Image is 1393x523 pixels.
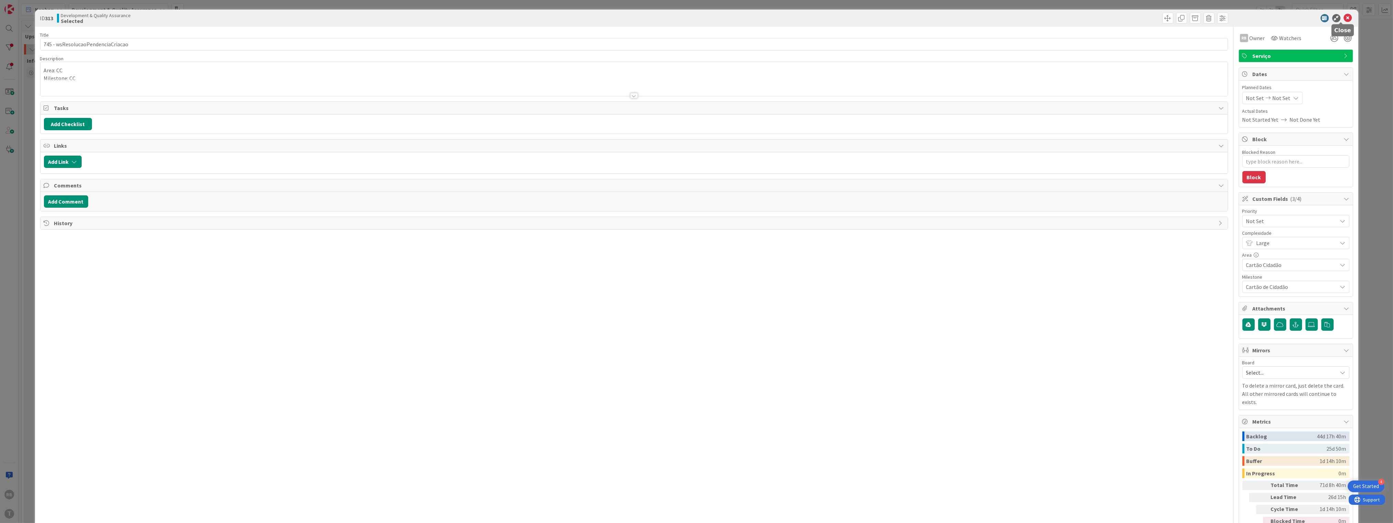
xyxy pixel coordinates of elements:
[1339,469,1346,478] div: 0m
[1271,493,1309,502] div: Lead Time
[1242,231,1349,235] div: Complexidade
[1242,381,1349,406] p: To delete a mirror card, just delete the card. All other mirrored cards will continue to exists.
[1246,94,1264,102] span: Not Set
[1242,171,1266,183] button: Block
[1246,444,1327,453] div: To Do
[1327,444,1346,453] div: 25d 50m
[1253,417,1341,426] span: Metrics
[40,32,49,38] label: Title
[40,56,64,62] span: Description
[44,118,92,130] button: Add Checklist
[1353,483,1379,490] div: Get Started
[14,1,31,9] span: Support
[1271,481,1309,490] div: Total Time
[54,104,1215,112] span: Tasks
[61,18,131,24] b: Selected
[1253,135,1341,143] span: Block
[1242,84,1349,91] span: Planned Dates
[1246,282,1334,292] span: Cartão de Cidadão
[1320,456,1346,466] div: 1d 14h 10m
[1246,456,1320,466] div: Buffer
[1253,70,1341,78] span: Dates
[1290,195,1302,202] span: ( 3/4 )
[1253,304,1341,313] span: Attachments
[44,195,88,208] button: Add Comment
[1242,149,1276,155] label: Blocked Reason
[1253,346,1341,354] span: Mirrors
[1317,431,1346,441] div: 44d 17h 40m
[1334,27,1351,34] h5: Close
[1290,115,1321,124] span: Not Done Yet
[44,74,1224,82] p: Milestone: CC
[1271,505,1309,514] div: Cycle Time
[61,13,131,18] span: Development & Quality Assurance
[40,38,1228,50] input: type card name here...
[1253,52,1341,60] span: Serviço
[1242,360,1255,365] span: Board
[1378,479,1384,485] div: 4
[40,14,54,22] span: ID
[1246,216,1334,226] span: Not Set
[1253,195,1341,203] span: Custom Fields
[44,156,82,168] button: Add Link
[1273,94,1291,102] span: Not Set
[1242,253,1349,257] div: Area
[1311,493,1346,502] div: 26d 15h
[45,15,54,22] b: 313
[1242,209,1349,214] div: Priority
[1256,238,1334,248] span: Large
[1246,431,1317,441] div: Backlog
[1242,275,1349,279] div: Milestone
[1242,108,1349,115] span: Actual Dates
[1311,481,1346,490] div: 71d 8h 40m
[54,181,1215,190] span: Comments
[1279,34,1302,42] span: Watchers
[44,66,1224,74] p: Area: CC
[54,219,1215,227] span: History
[1240,34,1248,42] div: RB
[1250,34,1265,42] span: Owner
[1242,115,1279,124] span: Not Started Yet
[1348,481,1384,492] div: Open Get Started checklist, remaining modules: 4
[54,142,1215,150] span: Links
[1246,368,1334,377] span: Select...
[1311,505,1346,514] div: 1d 14h 10m
[1246,260,1334,270] span: Cartão Cidadão
[1246,469,1339,478] div: In Progress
